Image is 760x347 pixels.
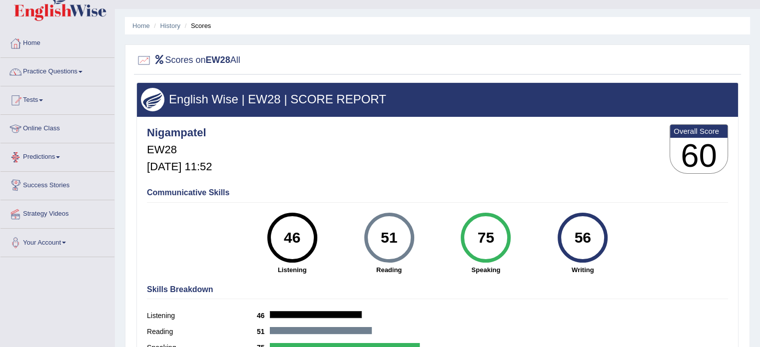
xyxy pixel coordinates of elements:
[0,200,114,225] a: Strategy Videos
[468,217,504,259] div: 75
[147,327,257,337] label: Reading
[0,86,114,111] a: Tests
[670,138,728,174] h3: 60
[147,144,212,156] h5: EW28
[132,22,150,29] a: Home
[0,143,114,168] a: Predictions
[147,127,212,139] h4: Nigampatel
[0,29,114,54] a: Home
[539,265,626,275] strong: Writing
[257,312,270,320] b: 46
[141,88,164,111] img: wings.png
[674,127,724,135] b: Overall Score
[206,55,230,65] b: EW28
[147,285,728,294] h4: Skills Breakdown
[442,265,529,275] strong: Speaking
[147,311,257,321] label: Listening
[160,22,180,29] a: History
[0,229,114,254] a: Your Account
[147,161,212,173] h5: [DATE] 11:52
[0,172,114,197] a: Success Stories
[565,217,601,259] div: 56
[274,217,310,259] div: 46
[136,53,240,68] h2: Scores on All
[141,93,734,106] h3: English Wise | EW28 | SCORE REPORT
[257,328,270,336] b: 51
[0,58,114,83] a: Practice Questions
[346,265,433,275] strong: Reading
[182,21,211,30] li: Scores
[0,115,114,140] a: Online Class
[249,265,336,275] strong: Listening
[147,188,728,197] h4: Communicative Skills
[371,217,407,259] div: 51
